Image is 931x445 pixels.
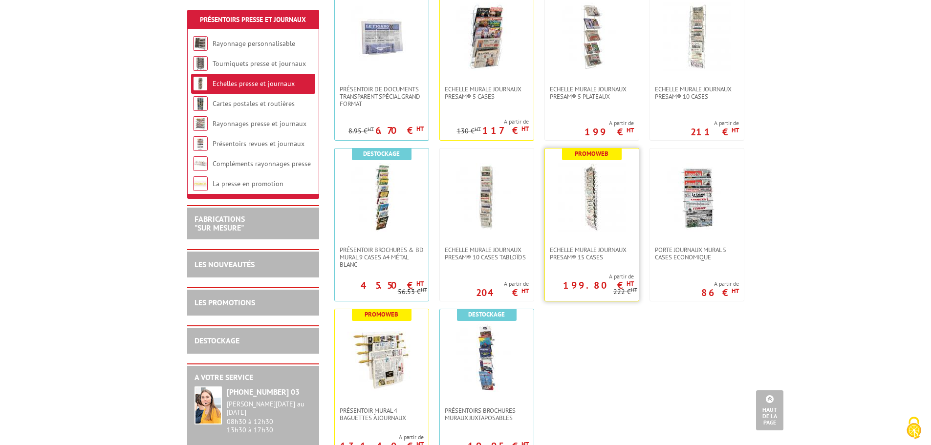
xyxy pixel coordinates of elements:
[663,2,731,71] img: Echelle murale journaux Presam® 10 cases
[691,119,739,127] span: A partir de
[375,127,424,133] p: 6.70 €
[650,246,744,261] a: Porte Journaux Mural 5 cases Economique
[213,39,295,48] a: Rayonnage personnalisable
[213,99,295,108] a: Cartes postales et routières
[347,324,416,392] img: Présentoir mural 4 baguettes à journaux
[627,126,634,134] sup: HT
[213,59,306,68] a: Tourniquets presse et journaux
[585,119,634,127] span: A partir de
[575,149,608,158] b: Promoweb
[335,85,429,107] a: PRÉSENTOIR DE DOCUMENTS TRANSPARENT SPÉCIAL GRAND FORMAT
[195,297,255,307] a: LES PROMOTIONS
[663,163,731,232] img: Porte Journaux Mural 5 cases Economique
[195,214,245,233] a: FABRICATIONS"Sur Mesure"
[227,400,312,417] div: [PERSON_NAME][DATE] au [DATE]
[476,280,529,288] span: A partir de
[457,118,529,126] span: A partir de
[440,85,534,100] a: Echelle murale journaux Presam® 5 cases
[613,288,637,296] p: 222 €
[340,85,424,107] span: PRÉSENTOIR DE DOCUMENTS TRANSPARENT SPÉCIAL GRAND FORMAT
[398,288,427,296] p: 56.53 €
[627,279,634,288] sup: HT
[521,287,529,295] sup: HT
[227,387,300,397] strong: [PHONE_NUMBER] 03
[193,96,208,111] img: Cartes postales et routières
[347,2,416,71] img: PRÉSENTOIR DE DOCUMENTS TRANSPARENT SPÉCIAL GRAND FORMAT
[193,36,208,51] img: Rayonnage personnalisable
[368,126,374,132] sup: HT
[453,2,521,71] img: Echelle murale journaux Presam® 5 cases
[453,324,521,392] img: Présentoirs brochures muraux juxtaposables
[545,273,634,280] span: A partir de
[335,246,429,268] a: Présentoir Brochures & BD mural 9 cases A4 métal blanc
[655,85,739,100] span: Echelle murale journaux Presam® 10 cases
[756,390,783,430] a: Haut de la page
[902,416,926,440] img: Cookies (fenêtre modale)
[558,2,626,71] img: Echelle murale journaux Presam® 5 plateaux
[650,85,744,100] a: Echelle murale journaux Presam® 10 cases
[482,127,529,133] p: 117 €
[340,407,424,422] span: Présentoir mural 4 baguettes à journaux
[195,373,312,382] h2: A votre service
[563,282,634,288] p: 199.80 €
[732,287,739,295] sup: HT
[558,163,626,232] img: Echelle murale journaux Presam® 15 cases
[732,126,739,134] sup: HT
[445,85,529,100] span: Echelle murale journaux Presam® 5 cases
[213,179,283,188] a: La presse en promotion
[227,400,312,434] div: 08h30 à 12h30 13h30 à 17h30
[550,246,634,261] span: Echelle murale journaux Presam® 15 cases
[440,407,534,422] a: Présentoirs brochures muraux juxtaposables
[195,336,239,345] a: DESTOCKAGE
[445,246,529,261] span: Echelle murale journaux Presam® 10 cases tabloïds
[195,386,222,424] img: widget-service.jpg
[193,156,208,171] img: Compléments rayonnages presse
[631,286,637,293] sup: HT
[193,136,208,151] img: Présentoirs revues et journaux
[655,246,739,261] span: Porte Journaux Mural 5 cases Economique
[476,290,529,296] p: 204 €
[200,15,306,24] a: Présentoirs Presse et Journaux
[691,129,739,135] p: 211 €
[550,85,634,100] span: Echelle murale journaux Presam® 5 plateaux
[416,125,424,133] sup: HT
[335,407,429,422] a: Présentoir mural 4 baguettes à journaux
[193,116,208,131] img: Rayonnages presse et journaux
[195,259,255,269] a: LES NOUVEAUTÉS
[335,433,424,441] span: A partir de
[475,126,481,132] sup: HT
[193,56,208,71] img: Tourniquets presse et journaux
[468,310,505,318] b: Destockage
[445,407,529,422] span: Présentoirs brochures muraux juxtaposables
[193,76,208,91] img: Echelles presse et journaux
[213,79,295,88] a: Echelles presse et journaux
[213,119,306,128] a: Rayonnages presse et journaux
[421,286,427,293] sup: HT
[213,159,311,168] a: Compléments rayonnages presse
[347,163,416,232] img: Présentoir Brochures & BD mural 9 cases A4 métal blanc
[361,282,424,288] p: 45.50 €
[585,129,634,135] p: 199 €
[348,127,374,135] p: 8.95 €
[453,163,521,232] img: Echelle murale journaux Presam® 10 cases tabloïds
[340,246,424,268] span: Présentoir Brochures & BD mural 9 cases A4 métal blanc
[521,125,529,133] sup: HT
[897,412,931,445] button: Cookies (fenêtre modale)
[416,279,424,288] sup: HT
[363,149,400,158] b: Destockage
[193,176,208,191] img: La presse en promotion
[457,127,481,135] p: 130 €
[701,280,739,288] span: A partir de
[213,139,304,148] a: Présentoirs revues et journaux
[440,246,534,261] a: Echelle murale journaux Presam® 10 cases tabloïds
[545,246,639,261] a: Echelle murale journaux Presam® 15 cases
[365,310,398,318] b: Promoweb
[701,290,739,296] p: 86 €
[545,85,639,100] a: Echelle murale journaux Presam® 5 plateaux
